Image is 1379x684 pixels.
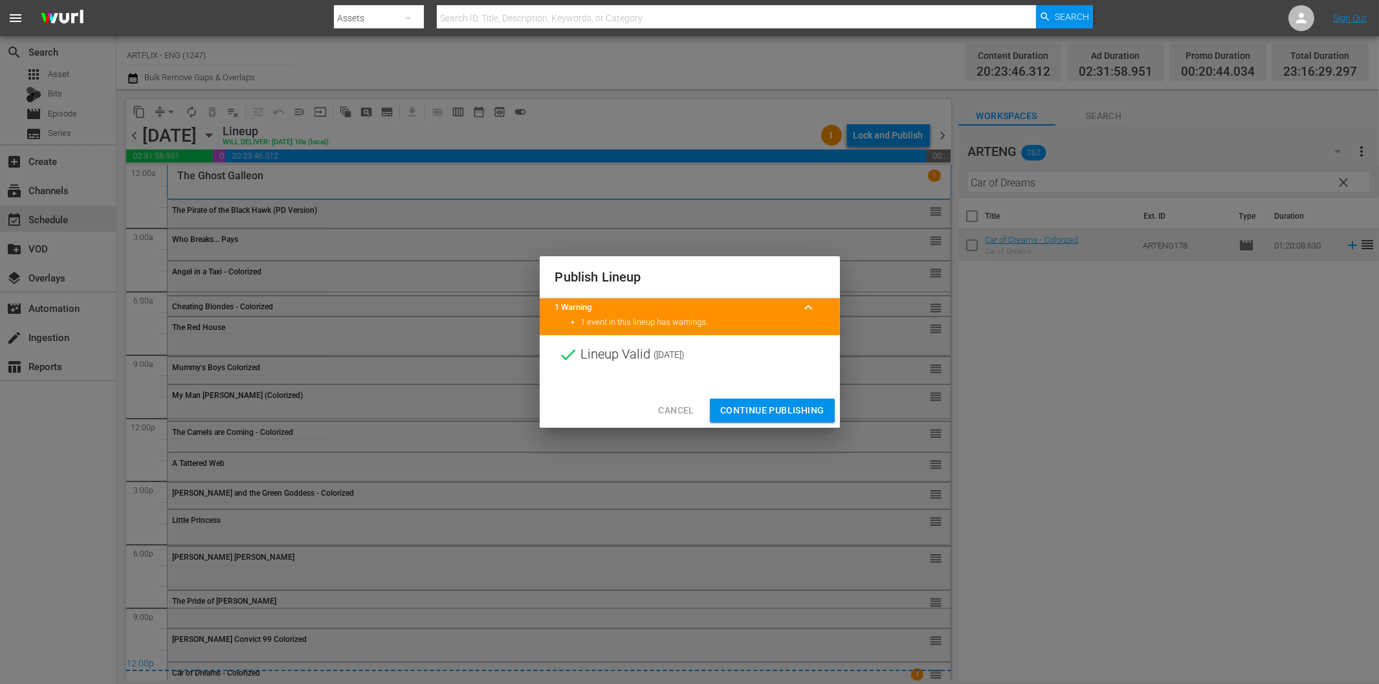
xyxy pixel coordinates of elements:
[1333,13,1367,23] a: Sign Out
[793,292,824,323] button: keyboard_arrow_up
[540,335,840,374] div: Lineup Valid
[1055,5,1089,28] span: Search
[801,300,817,315] span: keyboard_arrow_up
[648,399,704,423] button: Cancel
[710,399,835,423] button: Continue Publishing
[720,403,824,419] span: Continue Publishing
[31,3,93,34] img: ans4CAIJ8jUAAAAAAAAAAAAAAAAAAAAAAAAgQb4GAAAAAAAAAAAAAAAAAAAAAAAAJMjXAAAAAAAAAAAAAAAAAAAAAAAAgAT5G...
[8,10,23,26] span: menu
[555,302,793,314] title: 1 Warning
[658,403,694,419] span: Cancel
[581,316,824,329] li: 1 event in this lineup has warnings.
[555,267,824,287] h2: Publish Lineup
[654,345,685,364] span: ( [DATE] )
